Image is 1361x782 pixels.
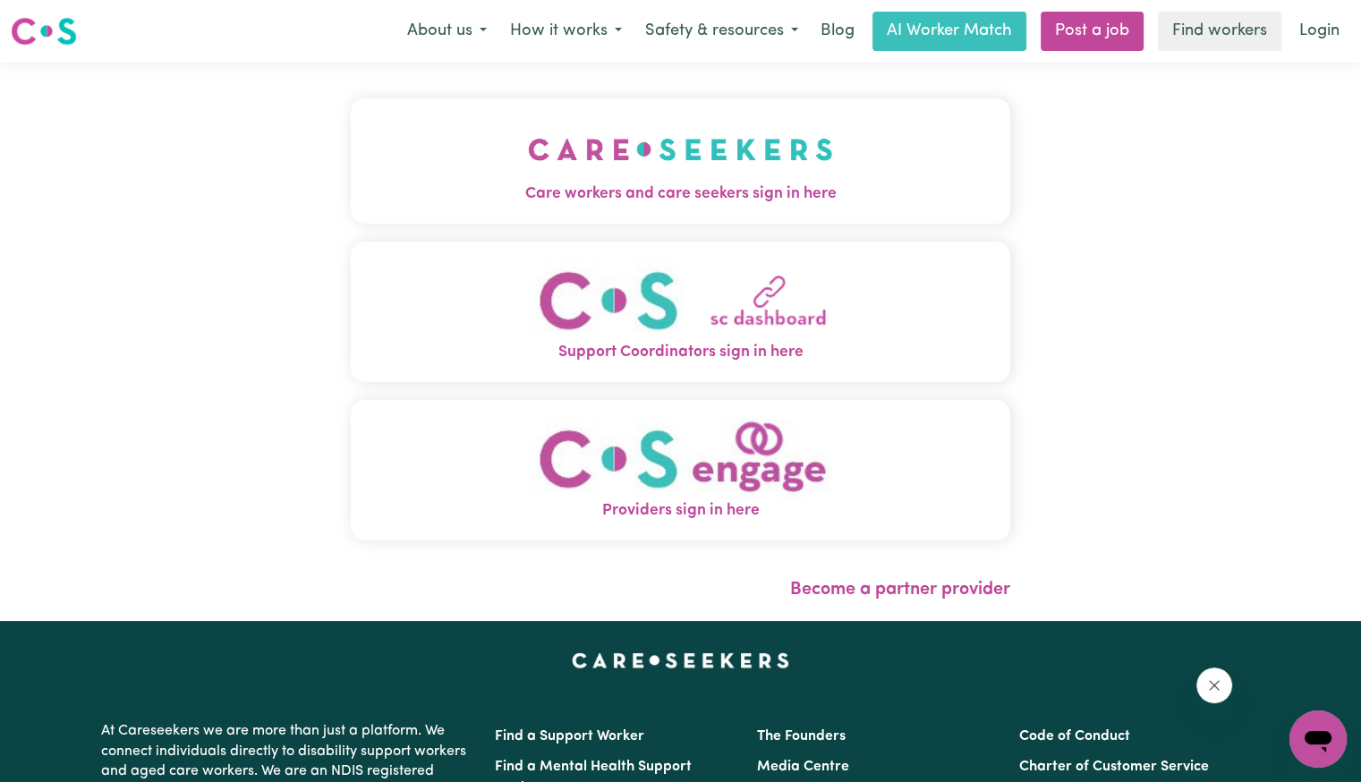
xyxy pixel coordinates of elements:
a: Media Centre [757,760,849,774]
img: Careseekers logo [11,15,77,47]
span: Need any help? [11,13,108,27]
iframe: Button to launch messaging window [1289,710,1347,768]
span: Care workers and care seekers sign in here [351,183,1010,206]
a: Blog [810,12,865,51]
span: Providers sign in here [351,499,1010,523]
a: Login [1289,12,1350,51]
button: About us [396,13,498,50]
iframe: Close message [1196,667,1232,703]
button: Care workers and care seekers sign in here [351,98,1010,224]
a: Careseekers logo [11,11,77,52]
a: Find a Support Worker [495,729,644,744]
a: Become a partner provider [790,581,1010,599]
button: Support Coordinators sign in here [351,242,1010,382]
button: Providers sign in here [351,400,1010,540]
a: Charter of Customer Service [1019,760,1209,774]
a: AI Worker Match [872,12,1026,51]
a: Code of Conduct [1019,729,1130,744]
button: Safety & resources [634,13,810,50]
a: Careseekers home page [572,653,789,667]
a: Find workers [1158,12,1281,51]
a: The Founders [757,729,846,744]
span: Support Coordinators sign in here [351,341,1010,364]
a: Post a job [1041,12,1144,51]
button: How it works [498,13,634,50]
